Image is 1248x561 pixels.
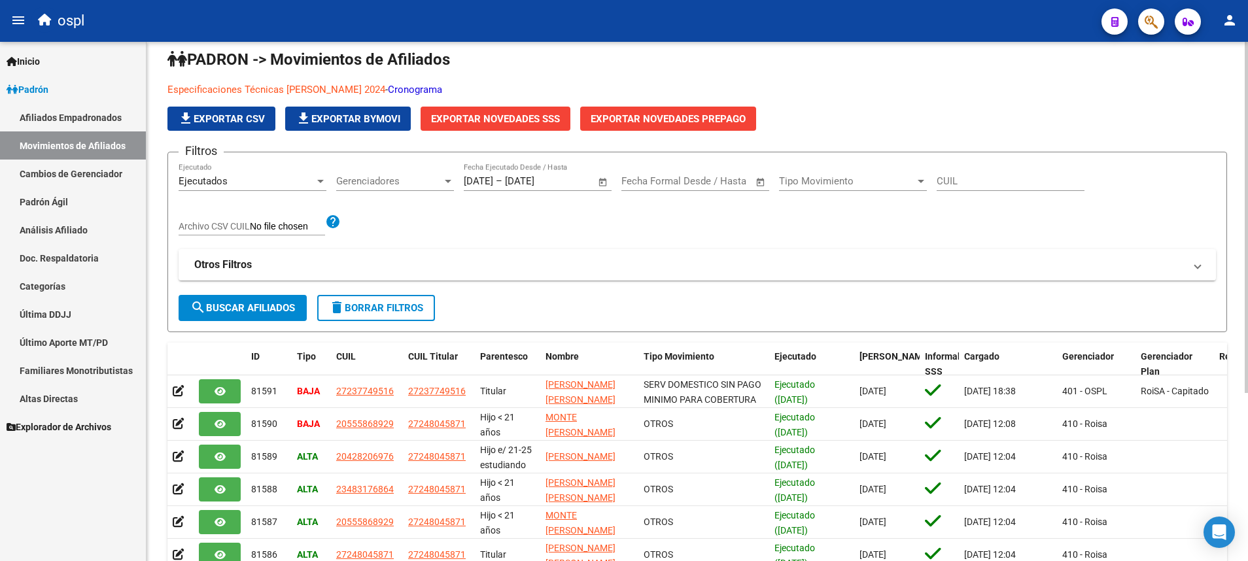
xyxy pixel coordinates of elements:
[964,517,1016,527] span: [DATE] 12:04
[644,484,673,494] span: OTROS
[190,299,206,315] mat-icon: search
[596,175,611,190] button: Open calendar
[388,84,442,95] a: Cronograma
[408,451,466,462] span: 27248045871
[1062,386,1107,396] span: 401 - OSPL
[329,302,423,314] span: Borrar Filtros
[336,351,356,362] span: CUIL
[251,549,277,560] span: 81586
[480,510,515,535] span: Hijo < 21 años
[1062,549,1107,560] span: 410 - Roisa
[754,175,769,190] button: Open calendar
[580,107,756,131] button: Exportar Novedades Prepago
[496,175,502,187] span: –
[464,175,493,187] input: Fecha inicio
[644,351,714,362] span: Tipo Movimiento
[58,7,84,35] span: ospl
[336,418,394,429] span: 20555868929
[774,412,815,437] span: Ejecutado ([DATE])
[854,343,920,386] datatable-header-cell: Fecha Formal
[644,451,673,462] span: OTROS
[297,386,320,396] strong: BAJA
[859,549,886,560] span: [DATE]
[7,54,40,69] span: Inicio
[251,351,260,362] span: ID
[251,386,277,396] span: 81591
[774,510,815,535] span: Ejecutado ([DATE])
[331,343,403,386] datatable-header-cell: CUIL
[325,214,341,229] mat-icon: help
[179,295,307,321] button: Buscar Afiliados
[246,343,292,386] datatable-header-cell: ID
[1062,517,1107,527] span: 410 - Roisa
[317,295,435,321] button: Borrar Filtros
[1141,351,1192,377] span: Gerenciador Plan
[251,484,277,494] span: 81588
[964,451,1016,462] span: [DATE] 12:04
[292,343,331,386] datatable-header-cell: Tipo
[179,175,228,187] span: Ejecutados
[297,451,318,462] strong: ALTA
[769,343,854,386] datatable-header-cell: Ejecutado
[251,418,277,429] span: 81590
[859,418,886,429] span: [DATE]
[644,549,673,560] span: OTROS
[546,379,615,405] span: [PERSON_NAME] [PERSON_NAME]
[421,107,570,131] button: Exportar Novedades SSS
[480,351,528,362] span: Parentesco
[296,113,400,125] span: Exportar Bymovi
[297,351,316,362] span: Tipo
[336,484,394,494] span: 23483176864
[774,445,815,470] span: Ejecutado ([DATE])
[167,107,275,131] button: Exportar CSV
[7,420,111,434] span: Explorador de Archivos
[1222,12,1238,28] mat-icon: person
[1204,517,1235,548] div: Open Intercom Messenger
[250,221,325,233] input: Archivo CSV CUIL
[336,517,394,527] span: 20555868929
[179,142,224,160] h3: Filtros
[920,343,959,386] datatable-header-cell: Informable SSS
[1062,351,1114,362] span: Gerenciador
[431,113,560,125] span: Exportar Novedades SSS
[644,379,761,405] span: SERV DOMESTICO SIN PAGO MINIMO PARA COBERTURA
[480,412,515,437] span: Hijo < 21 años
[408,517,466,527] span: 27248045871
[408,418,466,429] span: 27248045871
[1062,451,1107,462] span: 410 - Roisa
[1135,343,1214,386] datatable-header-cell: Gerenciador Plan
[546,351,579,362] span: Nombre
[297,418,320,429] strong: BAJA
[925,351,971,377] span: Informable SSS
[1141,386,1209,396] span: RoiSA - Capitado
[408,386,466,396] span: 27237749516
[480,477,515,503] span: Hijo < 21 años
[686,175,750,187] input: Fecha fin
[190,302,295,314] span: Buscar Afiliados
[167,50,450,69] span: PADRON -> Movimientos de Afiliados
[546,477,615,503] span: [PERSON_NAME] [PERSON_NAME]
[774,351,816,362] span: Ejecutado
[964,549,1016,560] span: [DATE] 12:04
[859,451,886,462] span: [DATE]
[859,517,886,527] span: [DATE]
[1062,484,1107,494] span: 410 - Roisa
[859,484,886,494] span: [DATE]
[480,549,506,560] span: Titular
[638,343,769,386] datatable-header-cell: Tipo Movimiento
[859,351,930,362] span: [PERSON_NAME]
[621,175,674,187] input: Fecha inicio
[779,175,915,187] span: Tipo Movimiento
[591,113,746,125] span: Exportar Novedades Prepago
[964,386,1016,396] span: [DATE] 18:38
[251,517,277,527] span: 81587
[194,258,252,272] strong: Otros Filtros
[336,451,394,462] span: 20428206976
[167,84,385,95] a: Especificaciones Técnicas [PERSON_NAME] 2024
[408,549,466,560] span: 27248045871
[546,451,615,462] span: [PERSON_NAME]
[403,343,475,386] datatable-header-cell: CUIL Titular
[285,107,411,131] button: Exportar Bymovi
[297,484,318,494] strong: ALTA
[644,517,673,527] span: OTROS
